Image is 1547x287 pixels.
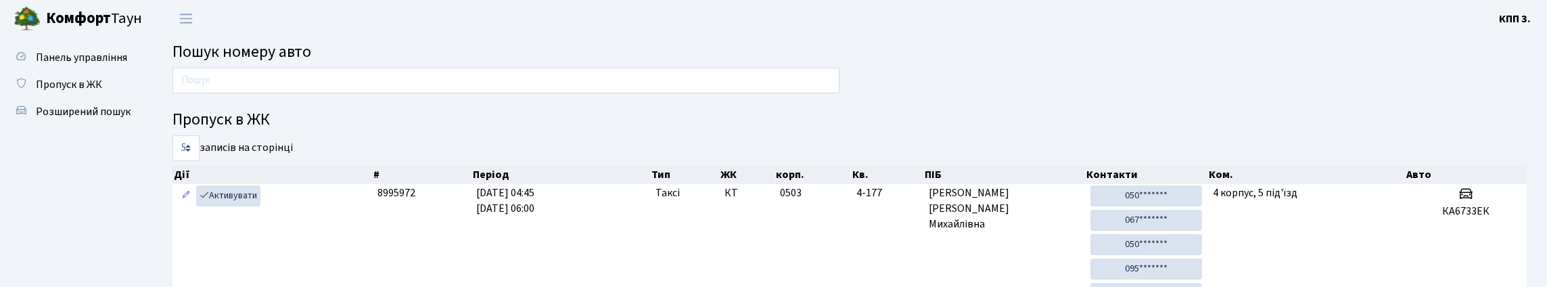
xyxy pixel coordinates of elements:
th: # [372,165,471,184]
span: КТ [724,185,770,201]
span: [PERSON_NAME] [PERSON_NAME] Михайлівна [929,185,1080,232]
input: Пошук [172,68,839,93]
span: 0503 [780,185,802,200]
th: корп. [775,165,852,184]
span: [DATE] 04:45 [DATE] 06:00 [477,185,535,216]
span: 8995972 [377,185,415,200]
select: записів на сторінці [172,135,200,161]
th: Дії [172,165,372,184]
a: КПП 3. [1499,11,1531,27]
th: Тип [650,165,718,184]
a: Розширений пошук [7,98,142,125]
a: Пропуск в ЖК [7,71,142,98]
a: Редагувати [178,185,194,206]
span: Розширений пошук [36,104,131,119]
th: Кв. [851,165,923,184]
img: logo.png [14,5,41,32]
span: Пропуск в ЖК [36,77,102,92]
h5: КА6733ЕК [1410,205,1521,218]
b: КПП 3. [1499,12,1531,26]
a: Активувати [196,185,260,206]
span: Панель управління [36,50,127,65]
th: Період [471,165,651,184]
button: Переключити навігацію [169,7,203,30]
b: Комфорт [46,7,111,29]
th: Контакти [1085,165,1208,184]
span: 4 корпус, 5 під'їзд [1213,185,1297,200]
th: ЖК [719,165,775,184]
th: ПІБ [923,165,1085,184]
span: Пошук номеру авто [172,40,311,64]
th: Авто [1406,165,1527,184]
span: Таун [46,7,142,30]
th: Ком. [1207,165,1405,184]
a: Панель управління [7,44,142,71]
span: Таксі [655,185,680,201]
h4: Пропуск в ЖК [172,110,1527,130]
span: 4-177 [856,185,917,201]
label: записів на сторінці [172,135,293,161]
